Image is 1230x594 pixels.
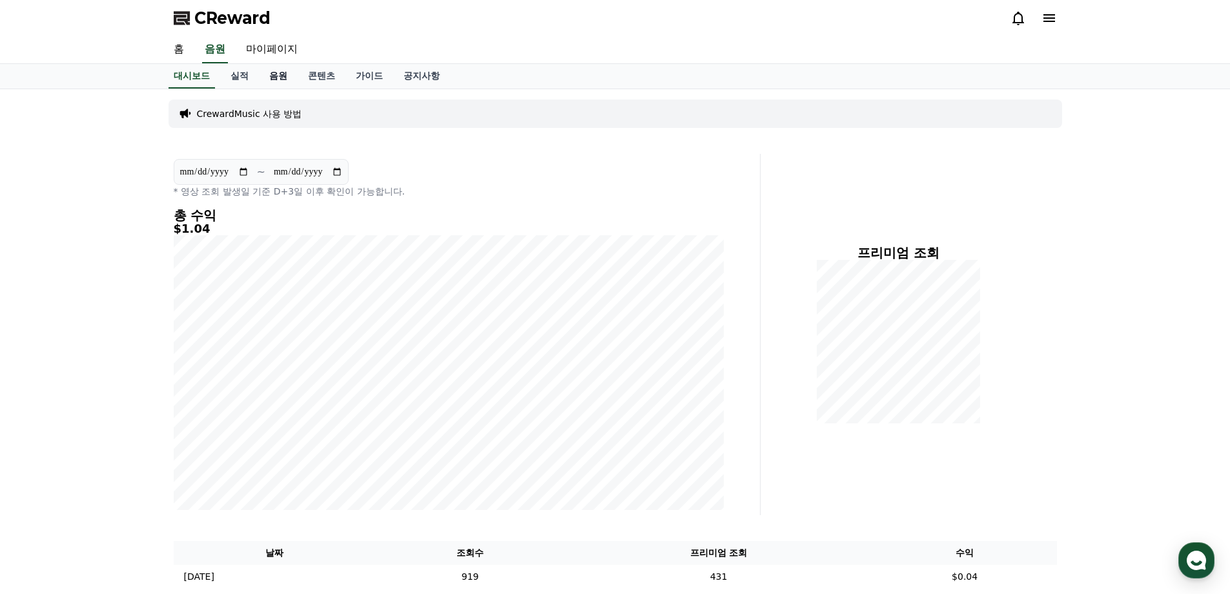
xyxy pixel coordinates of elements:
[257,164,265,180] p: ~
[163,36,194,63] a: 홈
[376,541,564,565] th: 조회수
[259,64,298,89] a: 음원
[194,8,271,28] span: CReward
[184,570,214,584] p: [DATE]
[174,185,724,198] p: * 영상 조회 발생일 기준 D+3일 이후 확인이 가능합니다.
[118,430,134,440] span: 대화
[873,565,1057,589] td: $0.04
[236,36,308,63] a: 마이페이지
[771,246,1026,260] h4: 프리미엄 조회
[174,222,724,235] h5: $1.04
[169,64,215,89] a: 대시보드
[4,410,85,442] a: 홈
[873,541,1057,565] th: 수익
[376,565,564,589] td: 919
[41,429,48,440] span: 홈
[298,64,345,89] a: 콘텐츠
[197,107,302,120] a: CrewardMusic 사용 방법
[564,565,872,589] td: 431
[202,36,228,63] a: 음원
[174,208,724,222] h4: 총 수익
[564,541,872,565] th: 프리미엄 조회
[200,429,215,440] span: 설정
[393,64,450,89] a: 공지사항
[174,541,376,565] th: 날짜
[85,410,167,442] a: 대화
[167,410,248,442] a: 설정
[345,64,393,89] a: 가이드
[174,8,271,28] a: CReward
[220,64,259,89] a: 실적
